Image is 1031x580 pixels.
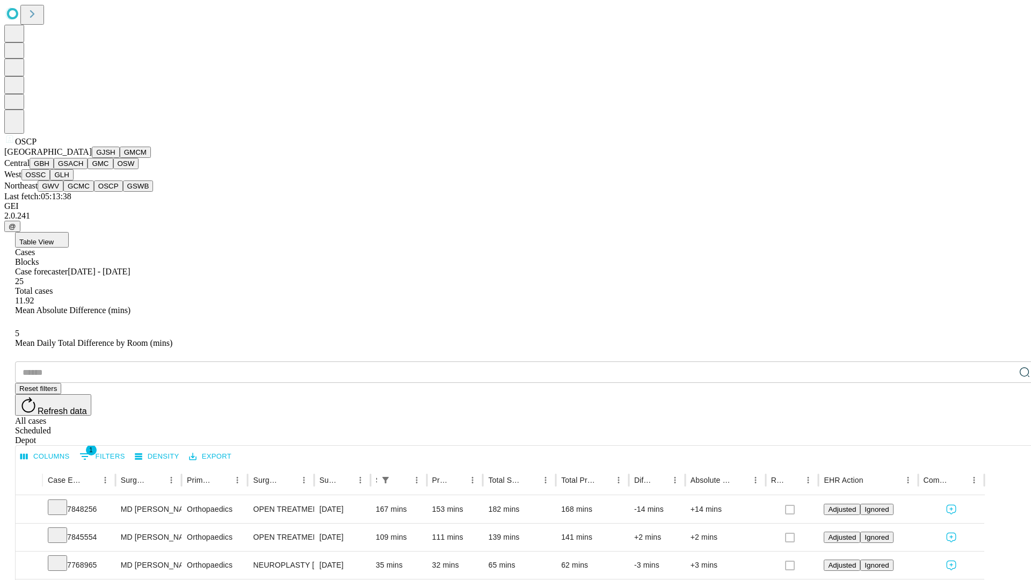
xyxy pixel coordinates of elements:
button: @ [4,221,20,232]
button: Sort [596,473,611,488]
button: GCMC [63,180,94,192]
div: OPEN TREATMENT TRIMALLEOLAR [MEDICAL_DATA] [253,496,308,523]
button: Menu [801,473,816,488]
button: Expand [21,556,37,575]
div: Orthopaedics [187,552,242,579]
div: Total Scheduled Duration [488,476,522,484]
span: [DATE] - [DATE] [68,267,130,276]
span: Adjusted [828,505,856,513]
button: Show filters [378,473,393,488]
button: GJSH [92,147,120,158]
button: Menu [409,473,424,488]
button: Expand [21,528,37,547]
div: +2 mins [634,524,680,551]
div: 2.0.241 [4,211,1027,221]
span: Mean Daily Total Difference by Room (mins) [15,338,172,347]
div: Comments [924,476,950,484]
button: Menu [538,473,553,488]
button: Menu [748,473,763,488]
span: @ [9,222,16,230]
button: Menu [353,473,368,488]
div: GEI [4,201,1027,211]
div: 7768965 [48,552,110,579]
div: 35 mins [376,552,422,579]
button: Export [186,448,234,465]
div: 111 mins [432,524,478,551]
div: MD [PERSON_NAME] [121,524,176,551]
div: Surgery Name [253,476,280,484]
button: Reset filters [15,383,61,394]
div: Difference [634,476,651,484]
div: 167 mins [376,496,422,523]
button: Sort [786,473,801,488]
div: [DATE] [320,524,365,551]
button: Menu [967,473,982,488]
div: +3 mins [691,552,760,579]
button: GLH [50,169,73,180]
div: MD [PERSON_NAME] [121,496,176,523]
div: 7848256 [48,496,110,523]
button: Sort [865,473,880,488]
span: Ignored [865,561,889,569]
button: Adjusted [824,504,860,515]
button: OSW [113,158,139,169]
button: Ignored [860,504,893,515]
div: 65 mins [488,552,550,579]
button: Menu [230,473,245,488]
button: Sort [652,473,667,488]
span: Adjusted [828,561,856,569]
div: 1 active filter [378,473,393,488]
span: Mean Absolute Difference (mins) [15,306,130,315]
div: Absolute Difference [691,476,732,484]
button: Sort [733,473,748,488]
div: -3 mins [634,552,680,579]
span: Reset filters [19,385,57,393]
div: Primary Service [187,476,214,484]
div: -14 mins [634,496,680,523]
button: Ignored [860,532,893,543]
div: +2 mins [691,524,760,551]
button: OSSC [21,169,50,180]
button: GMC [88,158,113,169]
span: Case forecaster [15,267,68,276]
div: MD [PERSON_NAME] [121,552,176,579]
button: Select columns [18,448,72,465]
button: GBH [30,158,54,169]
span: Total cases [15,286,53,295]
div: [DATE] [320,496,365,523]
div: Total Predicted Duration [561,476,595,484]
div: NEUROPLASTY [MEDICAL_DATA] AT [GEOGRAPHIC_DATA] [253,552,308,579]
button: Menu [465,473,480,488]
button: Adjusted [824,560,860,571]
button: Table View [15,232,69,248]
button: GMCM [120,147,151,158]
button: Sort [952,473,967,488]
span: Last fetch: 05:13:38 [4,192,71,201]
span: Adjusted [828,533,856,541]
button: Sort [450,473,465,488]
span: 5 [15,329,19,338]
span: 25 [15,277,24,286]
div: 32 mins [432,552,478,579]
div: Surgeon Name [121,476,148,484]
div: 182 mins [488,496,550,523]
div: Surgery Date [320,476,337,484]
button: Refresh data [15,394,91,416]
button: Menu [901,473,916,488]
span: 11.92 [15,296,34,305]
button: Sort [281,473,296,488]
button: Ignored [860,560,893,571]
div: OPEN TREATMENT DISTAL RADIAL INTRA-ARTICULAR FRACTURE OR EPIPHYSEAL SEPARATION [MEDICAL_DATA] 3 0... [253,524,308,551]
button: Menu [667,473,683,488]
button: Menu [296,473,311,488]
span: Table View [19,238,54,246]
div: 153 mins [432,496,478,523]
button: Adjusted [824,532,860,543]
span: West [4,170,21,179]
button: Sort [394,473,409,488]
div: 139 mins [488,524,550,551]
div: Orthopaedics [187,496,242,523]
button: Density [132,448,182,465]
div: Orthopaedics [187,524,242,551]
span: 1 [86,445,97,455]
